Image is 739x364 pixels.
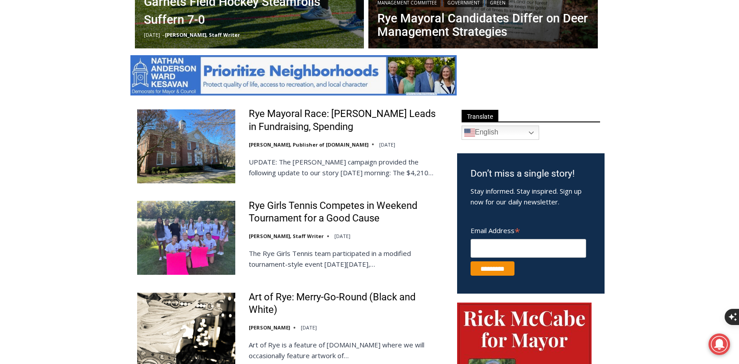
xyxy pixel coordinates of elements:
p: UPDATE: The [PERSON_NAME] campaign provided the following update to our story [DATE] morning: The... [249,156,445,178]
a: Rye Girls Tennis Competes in Weekend Tournament for a Good Cause [249,199,445,225]
time: [DATE] [334,233,350,239]
p: The Rye Girls Tennis team participated in a modified tournament-style event [DATE][DATE],… [249,248,445,269]
span: Intern @ [DOMAIN_NAME] [234,89,415,109]
p: Stay informed. Stay inspired. Sign up now for our daily newsletter. [471,186,591,207]
span: – [162,31,165,38]
img: Rye Mayoral Race: Henderson Leads in Fundraising, Spending [137,109,235,183]
time: [DATE] [301,324,317,331]
a: [PERSON_NAME] [249,324,290,331]
a: [PERSON_NAME], Staff Writer [249,233,324,239]
a: [PERSON_NAME], Publisher of [DOMAIN_NAME] [249,141,368,148]
a: Rye Mayoral Candidates Differ on Deer Management Strategies [377,12,589,39]
div: "[PERSON_NAME] and I covered the [DATE] Parade, which was a really eye opening experience as I ha... [226,0,424,87]
time: [DATE] [379,141,395,148]
time: [DATE] [144,31,160,38]
a: Art of Rye: Merry-Go-Round (Black and White) [249,291,445,316]
a: Intern @ [DOMAIN_NAME] [216,87,434,112]
label: Email Address [471,221,586,238]
span: Translate [462,110,498,122]
img: en [464,127,475,138]
a: Rye Mayoral Race: [PERSON_NAME] Leads in Fundraising, Spending [249,108,445,133]
a: [PERSON_NAME], Staff Writer [165,31,240,38]
h3: Don’t miss a single story! [471,167,591,181]
p: Art of Rye is a feature of [DOMAIN_NAME] where we will occasionally feature artwork of… [249,339,445,361]
img: Rye Girls Tennis Competes in Weekend Tournament for a Good Cause [137,201,235,274]
a: English [462,126,539,140]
